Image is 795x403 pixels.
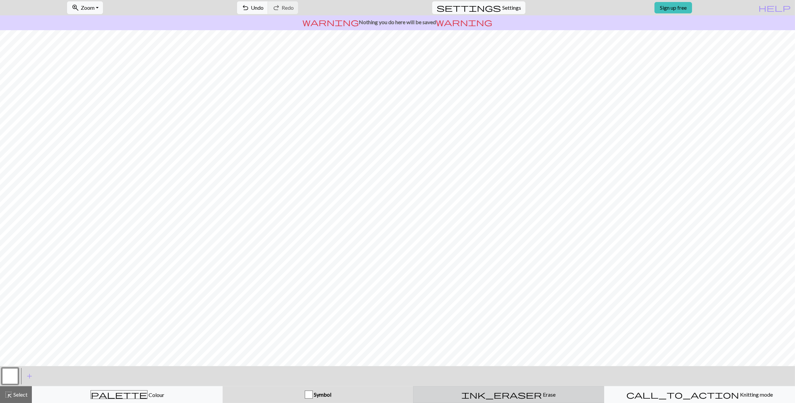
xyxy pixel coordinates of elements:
[303,17,359,27] span: warning
[739,391,773,398] span: Knitting mode
[461,390,542,399] span: ink_eraser
[67,1,103,14] button: Zoom
[4,390,12,399] span: highlight_alt
[71,3,79,12] span: zoom_in
[502,4,521,12] span: Settings
[237,1,268,14] button: Undo
[241,3,249,12] span: undo
[81,4,95,11] span: Zoom
[223,386,413,403] button: Symbol
[542,391,556,398] span: Erase
[12,391,27,398] span: Select
[413,386,604,403] button: Erase
[313,391,331,398] span: Symbol
[32,386,223,403] button: Colour
[436,17,493,27] span: warning
[437,4,501,12] i: Settings
[251,4,264,11] span: Undo
[758,3,791,12] span: help
[604,386,795,403] button: Knitting mode
[432,1,525,14] button: SettingsSettings
[437,3,501,12] span: settings
[91,390,147,399] span: palette
[148,392,164,398] span: Colour
[655,2,692,13] a: Sign up free
[25,371,34,381] span: add
[626,390,739,399] span: call_to_action
[3,18,792,26] p: Nothing you do here will be saved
